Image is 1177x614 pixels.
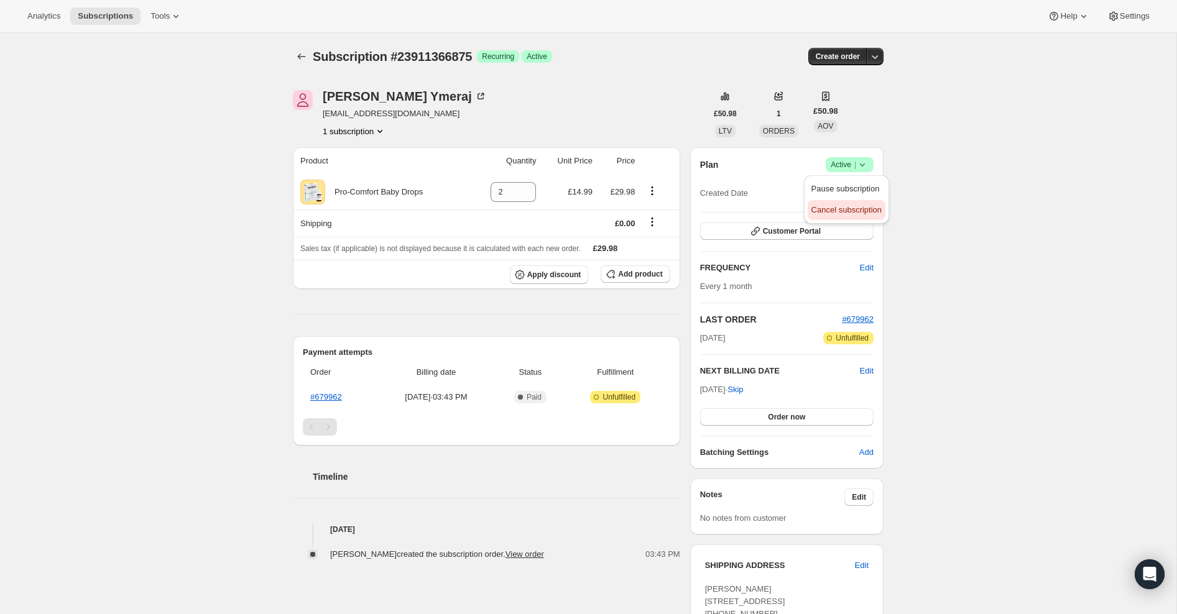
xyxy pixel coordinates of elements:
span: Subscription #23911366875 [313,50,472,63]
a: #679962 [842,314,874,324]
span: £14.99 [568,187,593,196]
h2: NEXT BILLING DATE [700,365,860,377]
span: 03:43 PM [645,548,680,561]
span: [EMAIL_ADDRESS][DOMAIN_NAME] [323,108,487,120]
span: Skip [727,383,743,396]
span: Cancel subscription [811,205,882,214]
button: Edit [860,365,874,377]
span: £29.98 [611,187,635,196]
button: Product actions [642,184,662,198]
button: Product actions [323,125,386,137]
h2: Payment attempts [303,346,670,359]
span: Status [500,366,561,378]
span: Edit [852,492,866,502]
button: Settings [1100,7,1157,25]
button: 1 [769,105,788,122]
span: Unfulfilled [602,392,635,402]
span: ORDERS [763,127,795,135]
h6: Batching Settings [700,446,859,459]
span: LTV [719,127,732,135]
th: Shipping [293,209,470,237]
span: Paid [527,392,542,402]
th: Unit Price [540,147,596,175]
span: Recurring [482,52,514,62]
h2: Plan [700,158,719,171]
span: Order now [768,412,805,422]
span: Customer Portal [763,226,821,236]
div: Pro-Comfort Baby Drops [325,186,423,198]
div: [PERSON_NAME] Ymeraj [323,90,487,103]
span: [DATE] [700,332,726,344]
th: Price [596,147,639,175]
h2: LAST ORDER [700,313,842,326]
span: Active [831,158,869,171]
th: Quantity [470,147,540,175]
button: Analytics [20,7,68,25]
button: Subscriptions [293,48,310,65]
span: AOV [818,122,833,131]
button: Apply discount [510,265,589,284]
button: Pause subscription [808,179,885,199]
span: £50.98 [714,109,737,119]
span: Help [1060,11,1077,21]
nav: Pagination [303,418,670,436]
span: Edit [860,262,874,274]
button: £50.98 [706,105,744,122]
span: Created Date [700,187,748,199]
button: Create order [808,48,867,65]
th: Order [303,359,376,386]
button: Edit [844,488,874,506]
span: Add [859,446,874,459]
button: Shipping actions [642,215,662,229]
span: 1 [777,109,781,119]
span: Pause subscription [811,184,880,193]
h4: [DATE] [293,523,680,536]
button: Add [852,442,881,462]
span: [DATE] · [700,385,744,394]
span: Every 1 month [700,282,752,291]
h2: Timeline [313,470,680,483]
span: £0.00 [615,219,635,228]
span: £29.98 [593,244,618,253]
span: [PERSON_NAME] created the subscription order. [330,549,544,559]
button: Edit [852,258,881,278]
h2: FREQUENCY [700,262,860,274]
span: Billing date [380,366,492,378]
span: Elda Ymeraj [293,90,313,110]
button: Subscriptions [70,7,141,25]
button: Cancel subscription [808,200,885,220]
th: Product [293,147,470,175]
span: Create order [816,52,860,62]
button: Customer Portal [700,222,874,240]
span: Sales tax (if applicable) is not displayed because it is calculated with each new order. [300,244,581,253]
span: Tools [150,11,170,21]
button: Tools [143,7,190,25]
span: Add product [618,269,662,279]
button: Order now [700,408,874,426]
span: [DATE] · 03:43 PM [380,391,492,403]
span: Unfulfilled [836,333,869,343]
h3: SHIPPING ADDRESS [705,559,855,572]
span: Subscriptions [78,11,133,21]
button: Skip [720,380,750,400]
div: Open Intercom Messenger [1135,559,1165,589]
span: Edit [855,559,869,572]
span: Active [527,52,547,62]
span: Apply discount [527,270,581,280]
span: Settings [1120,11,1150,21]
img: product img [300,180,325,204]
span: Fulfillment [568,366,663,378]
button: Edit [847,556,876,575]
span: No notes from customer [700,513,787,523]
span: | [854,160,856,170]
button: Help [1040,7,1097,25]
button: Add product [601,265,670,283]
button: #679962 [842,313,874,326]
a: View order [505,549,544,559]
h3: Notes [700,488,845,506]
span: Analytics [27,11,60,21]
span: £50.98 [813,105,838,117]
a: #679962 [310,392,342,401]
